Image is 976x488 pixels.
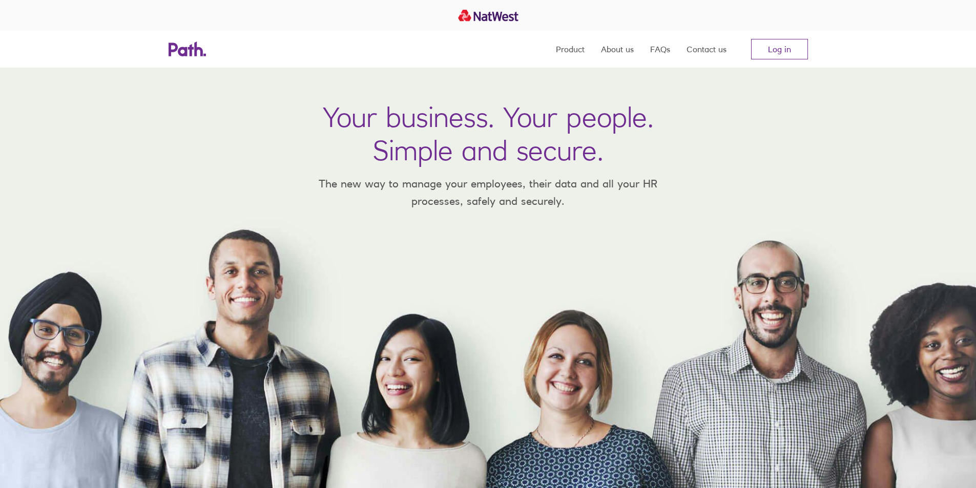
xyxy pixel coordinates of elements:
p: The new way to manage your employees, their data and all your HR processes, safely and securely. [304,175,673,209]
h1: Your business. Your people. Simple and secure. [323,100,654,167]
a: About us [601,31,634,68]
a: FAQs [650,31,670,68]
a: Log in [751,39,808,59]
a: Product [556,31,585,68]
a: Contact us [687,31,726,68]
